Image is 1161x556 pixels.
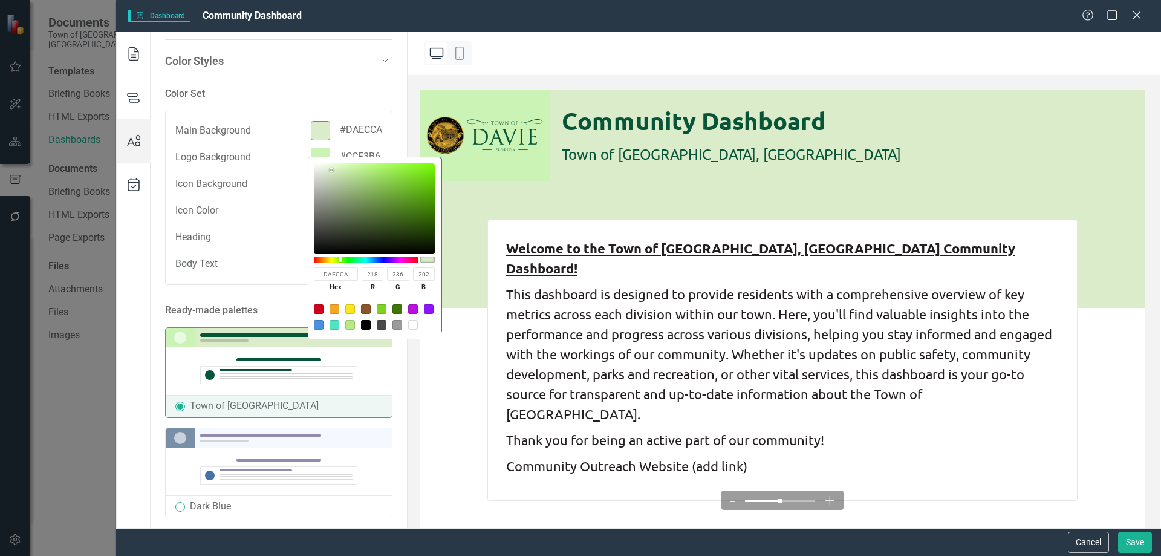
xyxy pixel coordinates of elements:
[730,495,735,507] div: -
[1068,532,1109,553] button: Cancel
[165,54,392,67] div: Color Styles
[408,304,418,314] div: #BD10E0
[128,10,190,22] span: Dashboard
[506,284,1059,424] p: This dashboard is designed to provide residents with a comprehensive overview of key metrics acro...
[377,304,386,314] div: #7ED321
[203,10,302,21] span: Community Dashboard
[190,399,319,413] div: Town of [GEOGRAPHIC_DATA]
[408,320,418,330] div: #FFFFFF
[314,320,324,330] div: #4A90E2
[377,320,386,330] div: #4A4A4A
[361,304,371,314] div: #8B572A
[175,177,247,191] div: Icon Background
[506,456,1059,476] p: Community Outreach Website (add link)
[165,87,392,101] div: Color Set
[413,281,435,295] label: b
[392,304,402,314] div: #417505
[175,257,218,271] div: Body Text
[345,304,355,314] div: #F8E71C
[825,495,835,507] div: +
[165,303,392,318] div: Ready-made palettes
[424,304,434,314] div: #9013FE
[392,320,402,330] div: #9B9B9B
[562,106,901,134] div: Community Dashboard
[175,230,211,244] div: Heading
[3,56,222,216] p: This dashboard is designed to provide residents with a comprehensive overview of key metrics acro...
[175,203,218,218] div: Icon Color
[362,281,383,295] label: r
[345,320,355,330] div: #B8E986
[175,150,251,165] div: Logo Background
[506,430,1059,450] p: Thank you for being an active part of our community!
[175,123,251,138] div: Main Background
[420,90,550,181] img: Logo
[506,240,1015,276] strong: Welcome to the Town of [GEOGRAPHIC_DATA], [GEOGRAPHIC_DATA] Community Dashboard!
[361,320,371,330] div: #000000
[330,320,339,330] div: #50E3C2
[330,304,339,314] div: #F5A623
[314,304,324,314] div: #D0021B
[190,500,231,514] div: Dark Blue
[1118,532,1152,553] button: Save
[562,144,901,165] div: Town of [GEOGRAPHIC_DATA], [GEOGRAPHIC_DATA]
[340,123,382,137] div: #daecca
[165,53,224,69] div: Color Styles
[3,5,215,44] strong: Welcome to the Town of [GEOGRAPHIC_DATA], [GEOGRAPHIC_DATA] Community Dashboard!
[314,281,358,295] label: hex
[387,281,409,295] label: g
